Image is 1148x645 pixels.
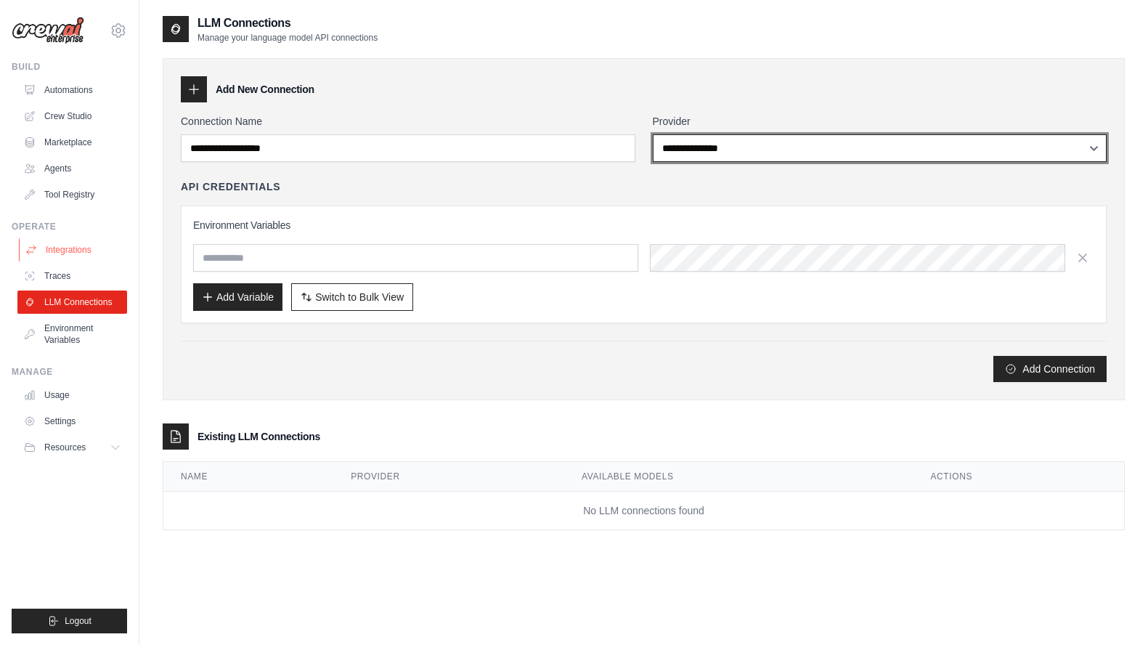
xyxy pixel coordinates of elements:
a: Tool Registry [17,183,127,206]
a: Traces [17,264,127,288]
a: Environment Variables [17,317,127,352]
a: Marketplace [17,131,127,154]
span: Switch to Bulk View [315,290,404,304]
h2: LLM Connections [198,15,378,32]
button: Resources [17,436,127,459]
h4: API Credentials [181,179,280,194]
a: LLM Connections [17,291,127,314]
th: Actions [913,462,1124,492]
span: Logout [65,615,91,627]
a: Settings [17,410,127,433]
a: Integrations [19,238,129,261]
button: Switch to Bulk View [291,283,413,311]
a: Crew Studio [17,105,127,128]
div: Manage [12,366,127,378]
th: Name [163,462,333,492]
div: Build [12,61,127,73]
h3: Add New Connection [216,82,314,97]
h3: Existing LLM Connections [198,429,320,444]
button: Add Connection [993,356,1107,382]
div: Operate [12,221,127,232]
a: Automations [17,78,127,102]
button: Add Variable [193,283,282,311]
label: Connection Name [181,114,635,129]
td: No LLM connections found [163,492,1124,530]
a: Agents [17,157,127,180]
th: Provider [333,462,564,492]
h3: Environment Variables [193,218,1094,232]
th: Available Models [564,462,913,492]
img: Logo [12,17,84,44]
span: Resources [44,442,86,453]
label: Provider [653,114,1107,129]
button: Logout [12,609,127,633]
a: Usage [17,384,127,407]
p: Manage your language model API connections [198,32,378,44]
